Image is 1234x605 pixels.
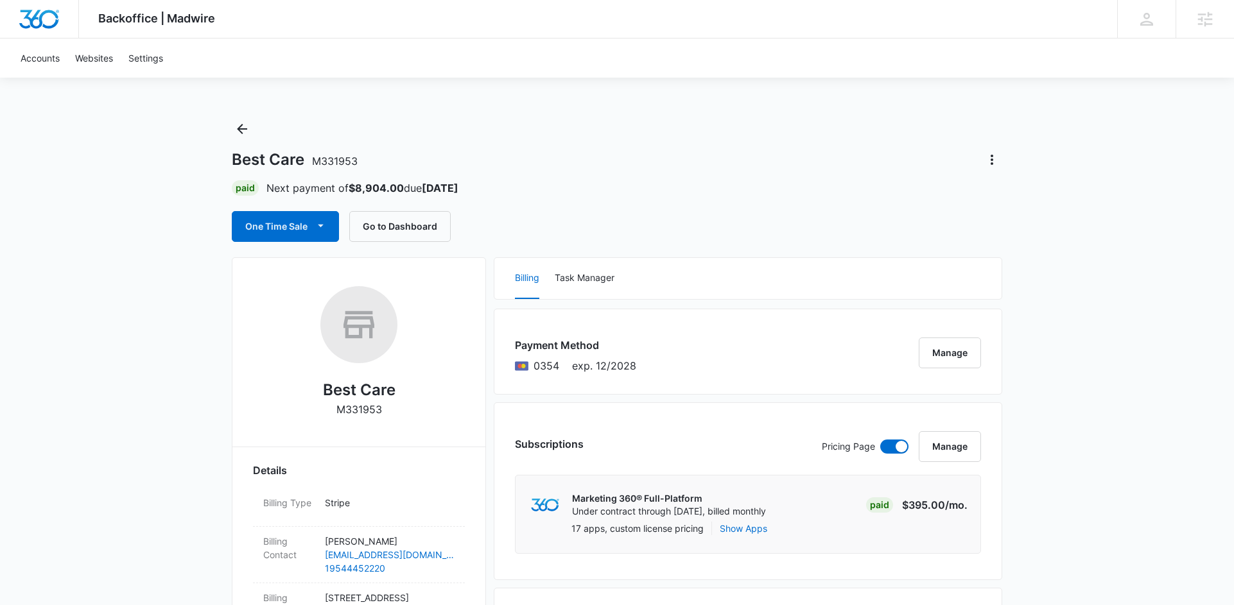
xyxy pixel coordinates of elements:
[325,496,455,509] p: Stripe
[531,498,559,512] img: marketing360Logo
[121,38,171,78] a: Settings
[902,497,968,513] p: $395.00
[945,498,968,511] span: /mo.
[232,150,358,169] h1: Best Care
[822,439,875,454] p: Pricing Page
[232,211,339,242] button: One Time Sale
[571,522,704,535] p: 17 apps, custom license pricing
[253,527,465,583] div: Billing Contact[PERSON_NAME][EMAIL_ADDRESS][DOMAIN_NAME]19544452220
[866,497,893,513] div: Paid
[336,402,382,417] p: M331953
[555,258,614,299] button: Task Manager
[515,258,539,299] button: Billing
[325,548,455,561] a: [EMAIL_ADDRESS][DOMAIN_NAME]
[13,38,67,78] a: Accounts
[572,505,766,518] p: Under contract through [DATE], billed monthly
[253,463,287,478] span: Details
[422,182,458,194] strong: [DATE]
[232,119,252,139] button: Back
[572,492,766,505] p: Marketing 360® Full-Platform
[263,534,315,561] dt: Billing Contact
[572,358,636,373] span: exp. 12/2028
[515,436,584,452] h3: Subscriptions
[98,12,215,25] span: Backoffice | Madwire
[515,337,636,353] h3: Payment Method
[982,149,1002,170] button: Actions
[349,211,451,242] button: Go to Dashboard
[253,488,465,527] div: Billing TypeStripe
[323,379,395,402] h2: Best Care
[266,180,458,196] p: Next payment of due
[919,431,981,462] button: Manage
[325,534,455,548] p: [PERSON_NAME]
[919,337,981,368] button: Manage
[349,182,404,194] strong: $8,904.00
[232,180,259,196] div: Paid
[67,38,121,78] a: Websites
[263,496,315,509] dt: Billing Type
[312,155,358,167] span: M331953
[325,561,455,575] a: 19544452220
[720,522,767,535] button: Show Apps
[534,358,559,373] span: Mastercard ending with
